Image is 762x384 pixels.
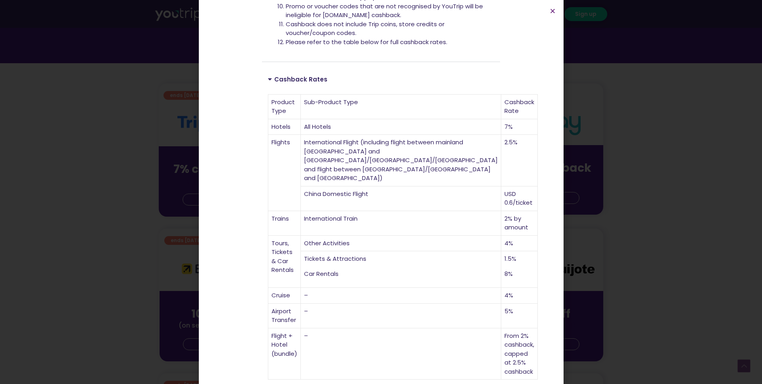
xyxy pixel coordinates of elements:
[268,236,301,288] td: Tours, Tickets & Car Rentals
[301,304,501,328] td: –
[268,95,301,119] td: Product Type
[268,119,301,135] td: Hotels
[286,20,494,38] li: Cashback does not include Trip coins, store credits or voucher/coupon codes.
[501,236,538,252] td: 4%
[501,211,538,236] td: 2% by amount
[268,328,301,380] td: Flight + Hotel (bundle)
[501,95,538,119] td: Cashback Rate
[286,38,494,47] li: Please refer to the table below for full cashback rates.
[301,288,501,304] td: –
[301,95,501,119] td: Sub-Product Type
[301,135,501,186] td: International Flight (including flight between mainland [GEOGRAPHIC_DATA] and [GEOGRAPHIC_DATA]/[...
[504,270,513,278] span: 8%
[501,186,538,211] td: USD 0.6/ticket
[501,304,538,328] td: 5%
[501,328,538,380] td: From 2% cashback, capped at 2.5% cashback
[504,254,534,264] p: 1.5%
[501,288,538,304] td: 4%
[274,75,327,83] a: Cashback Rates
[286,2,494,20] li: Promo or voucher codes that are not recognised by YouTrip will be ineligible for [DOMAIN_NAME] ca...
[301,186,501,211] td: China Domestic Flight
[268,288,301,304] td: Cruise
[301,236,501,252] td: Other Activities
[301,119,501,135] td: All Hotels
[268,304,301,328] td: Airport Transfer
[304,270,339,278] span: Car Rentals
[262,70,500,88] div: Cashback Rates
[301,211,501,236] td: International Train
[268,135,301,211] td: Flights
[301,328,501,380] td: –
[550,8,556,14] a: Close
[501,135,538,186] td: 2.5%
[304,254,498,264] p: Tickets & Attractions
[501,119,538,135] td: 7%
[268,211,301,236] td: Trains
